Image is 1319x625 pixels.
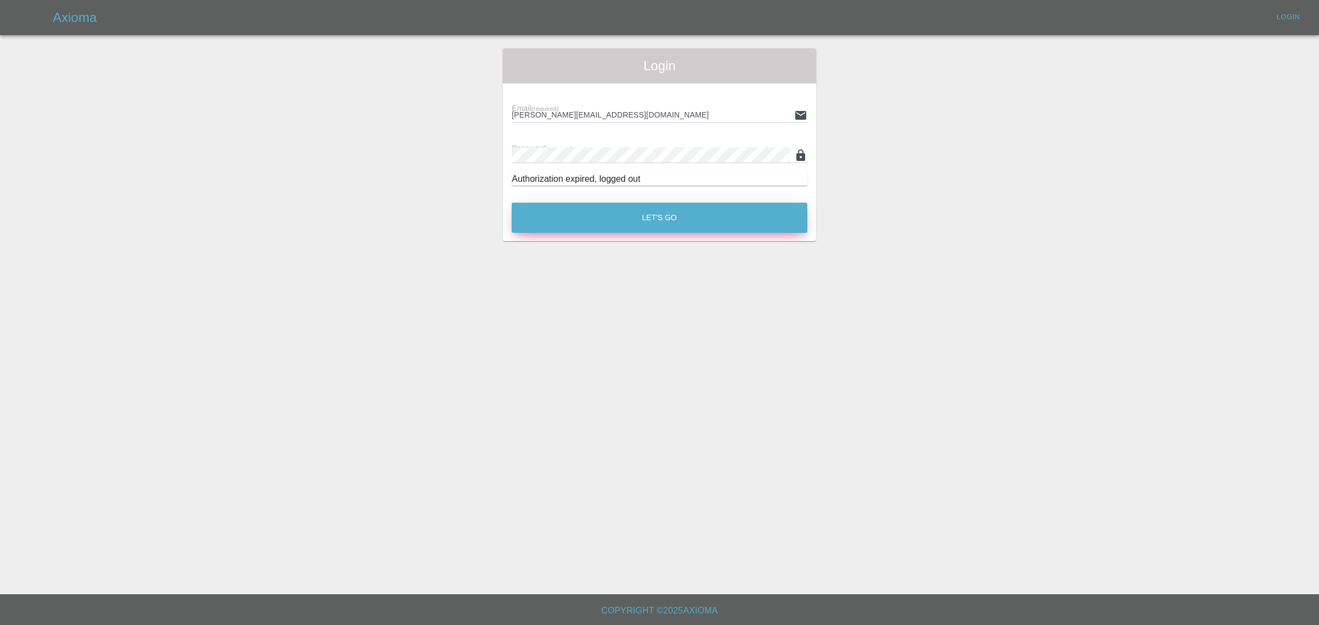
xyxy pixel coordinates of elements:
[512,203,807,233] button: Let's Go
[531,105,559,112] small: (required)
[546,146,574,152] small: (required)
[1271,9,1306,26] a: Login
[512,104,558,113] span: Email
[512,144,573,153] span: Password
[53,9,97,26] h5: Axioma
[512,172,807,186] div: Authorization expired, logged out
[512,57,807,75] span: Login
[9,603,1310,618] h6: Copyright © 2025 Axioma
